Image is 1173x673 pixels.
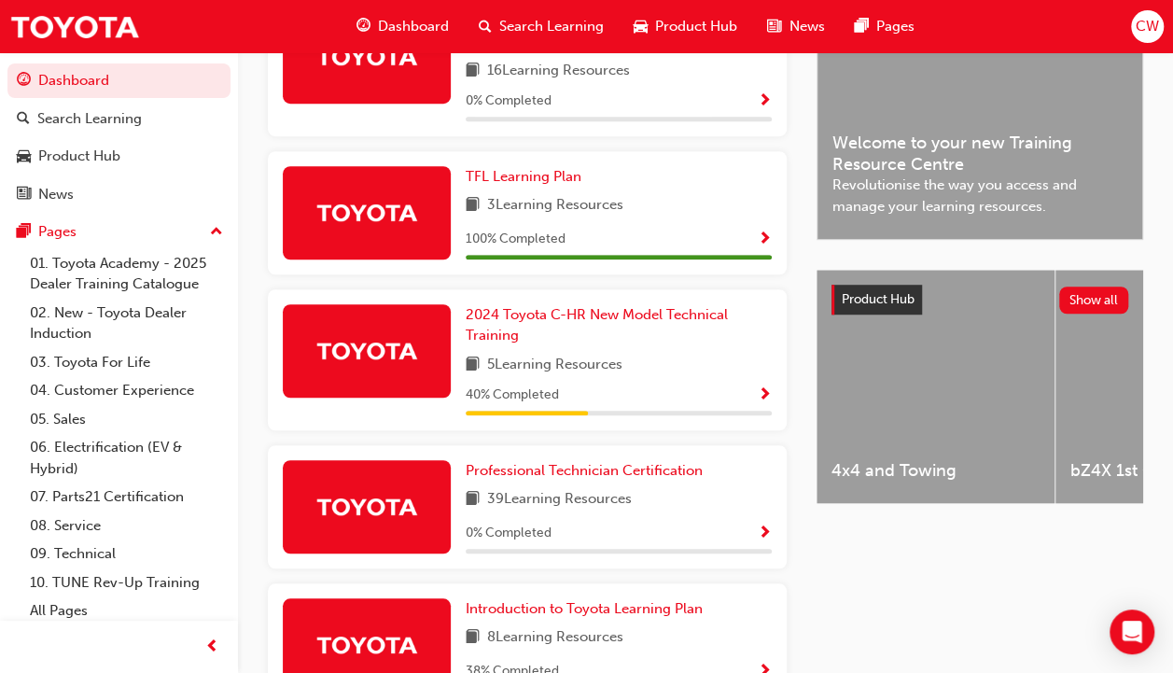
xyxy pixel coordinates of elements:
button: Show Progress [758,384,772,407]
span: Revolutionise the way you access and manage your learning resources. [832,175,1127,217]
a: News [7,177,230,212]
span: Introduction to Toyota Learning Plan [466,600,703,617]
span: news-icon [767,15,781,38]
button: Show Progress [758,228,772,251]
a: 4x4 and Towing [817,270,1054,503]
span: Pages [875,16,914,37]
span: 40 % Completed [466,385,559,406]
span: CW [1136,16,1159,37]
span: car-icon [17,148,31,165]
span: 5 Learning Resources [487,354,622,377]
span: pages-icon [17,224,31,241]
img: Trak [315,196,418,229]
span: book-icon [466,488,480,512]
img: Trak [315,334,418,367]
a: TFL Learning Plan [466,166,589,188]
a: 06. Electrification (EV & Hybrid) [22,433,230,483]
a: 07. Parts21 Certification [22,483,230,512]
span: 4x4 and Towing [831,460,1040,482]
span: 8 Learning Resources [487,626,623,650]
span: search-icon [479,15,492,38]
a: guage-iconDashboard [342,7,464,46]
button: DashboardSearch LearningProduct HubNews [7,60,230,215]
a: search-iconSearch Learning [464,7,619,46]
img: Trak [9,6,140,48]
span: Search Learning [499,16,604,37]
span: news-icon [17,187,31,203]
span: up-icon [210,220,223,245]
span: Product Hub [842,291,915,307]
span: search-icon [17,111,30,128]
span: pages-icon [854,15,868,38]
span: 16 Learning Resources [487,60,630,83]
span: Welcome to your new Training Resource Centre [832,133,1127,175]
div: Pages [38,221,77,243]
button: Pages [7,215,230,249]
span: 3 Learning Resources [487,194,623,217]
span: Show Progress [758,231,772,248]
a: 2024 Toyota C-HR New Model Technical Training [466,304,772,346]
a: 10. TUNE Rev-Up Training [22,568,230,597]
div: Open Intercom Messenger [1110,610,1154,654]
img: Trak [315,628,418,661]
span: book-icon [466,626,480,650]
span: Show Progress [758,387,772,404]
a: 01. Toyota Academy - 2025 Dealer Training Catalogue [22,249,230,299]
span: book-icon [466,60,480,83]
a: 05. Sales [22,405,230,434]
span: 0 % Completed [466,91,552,112]
span: TFL Learning Plan [466,168,581,185]
span: 2024 Toyota C-HR New Model Technical Training [466,306,728,344]
button: Show Progress [758,522,772,545]
span: Product Hub [655,16,737,37]
a: 08. Service [22,512,230,540]
a: Product HubShow all [831,285,1128,315]
span: book-icon [466,194,480,217]
a: Introduction to Toyota Learning Plan [466,598,710,620]
img: Trak [315,490,418,523]
button: CW [1131,10,1164,43]
a: 02. New - Toyota Dealer Induction [22,299,230,348]
span: 0 % Completed [466,523,552,544]
span: guage-icon [356,15,370,38]
a: 09. Technical [22,540,230,568]
div: News [38,184,74,205]
a: Professional Technician Certification [466,460,710,482]
a: 04. Customer Experience [22,376,230,405]
span: Dashboard [378,16,449,37]
a: pages-iconPages [839,7,929,46]
div: Search Learning [37,108,142,130]
a: news-iconNews [752,7,839,46]
a: 03. Toyota For Life [22,348,230,377]
div: Product Hub [38,146,120,167]
span: Show Progress [758,526,772,542]
a: Dashboard [7,63,230,98]
a: car-iconProduct Hub [619,7,752,46]
span: guage-icon [17,73,31,90]
span: book-icon [466,354,480,377]
img: Trak [315,40,418,73]
a: Search Learning [7,102,230,136]
span: Professional Technician Certification [466,462,703,479]
span: 100 % Completed [466,229,566,250]
button: Show all [1059,287,1129,314]
a: All Pages [22,596,230,625]
span: prev-icon [205,636,219,659]
span: car-icon [634,15,648,38]
span: News [789,16,824,37]
button: Show Progress [758,90,772,113]
a: Product Hub [7,139,230,174]
span: Show Progress [758,93,772,110]
span: 39 Learning Resources [487,488,632,512]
